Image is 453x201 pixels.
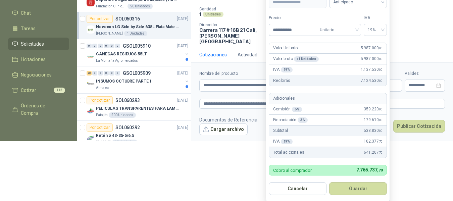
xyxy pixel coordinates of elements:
a: Por cotizarSOL060293[DATE] Company LogoPELICULAS TRANSPARENTES PARA LAMINADO EN CALIENTEPatojito2... [77,94,191,121]
label: IVA [364,15,387,21]
p: PELICULAS TRANSPARENTES PARA LAMINADO EN CALIENTE [96,105,180,112]
div: 0 [104,71,109,76]
p: [PERSON_NAME] [96,31,123,36]
span: ,00 [379,79,383,83]
span: ,00 [379,118,383,122]
p: Total adicionales [273,149,304,156]
p: La Montaña Agromercados [96,58,138,63]
p: SOL060293 [115,98,140,103]
a: Órdenes de Compra [8,99,69,119]
div: 0 [115,44,120,48]
span: Licitaciones [21,56,46,63]
div: x 1 Unidades [294,56,319,62]
button: Cargar archivo [199,123,248,136]
label: Precio [269,15,316,21]
p: Recibirás [273,78,290,84]
label: Nombre del producto [199,70,308,77]
p: KLARENS [96,140,111,145]
a: Tareas [8,22,69,35]
span: 5.987.000 [361,56,383,62]
p: Financiación [273,117,308,123]
p: [DATE] [177,16,188,22]
span: Órdenes de Compra [21,102,63,117]
div: 0 [92,44,97,48]
span: 7.124.530 [361,78,383,84]
a: 20 0 0 0 0 0 GSOL005909[DATE] Company LogoINSUMOS OCTUBRE PARTE 1Almatec [87,69,190,91]
div: Por cotizar [87,15,113,23]
button: Guardar [329,182,387,195]
p: Almatec [96,85,109,91]
p: Adicionales [273,95,295,102]
span: ,00 [379,107,383,111]
a: Negociaciones [8,68,69,81]
div: Por cotizar [87,96,113,104]
p: GSOL005910 [123,44,151,48]
a: Cotizar118 [8,84,69,97]
div: 1 Unidades [124,31,147,36]
div: 20 [87,71,92,76]
span: 19% [368,25,383,35]
a: Chat [8,7,69,19]
div: 6 % [292,107,302,112]
p: IVA [273,66,293,73]
div: Actividad [238,51,257,58]
p: GSOL005909 [123,71,151,76]
img: Company Logo [87,107,95,115]
span: Tareas [21,25,36,32]
span: 179.610 [364,117,383,123]
span: 538.830 [364,128,383,134]
p: Valor Unitario [273,45,298,51]
div: 3 % [298,117,308,123]
p: INSUMOS OCTUBRE PARTE 1 [96,78,152,85]
p: SOL060292 [115,125,140,130]
p: Nevecon LG Side by Side 638L Plata Mate Disp. de agua/hielo MOD GS66SPY [96,24,180,30]
img: Company Logo [87,134,95,142]
span: 5.987.000 [361,45,383,51]
span: Unitario [320,25,357,35]
a: Por cotizarSOL060292[DATE] Company LogoRetén ø 43-35-5/6.5KLARENS10 Unidades [77,121,191,148]
span: 641.207 [364,149,383,156]
span: 7.765.737 [356,167,383,172]
div: 19 % [281,139,293,144]
span: 102.377 [364,138,383,145]
div: 0 [98,71,103,76]
span: ,70 [377,168,383,172]
p: [DATE] [177,70,188,77]
button: Publicar Cotización [393,120,445,133]
div: Unidades [203,12,223,17]
img: Company Logo [87,53,95,61]
span: Solicitudes [21,40,44,48]
div: 0 [104,44,109,48]
p: Valor bruto [273,56,319,62]
p: IVA [273,138,293,145]
a: Licitaciones [8,53,69,66]
div: 0 [98,44,103,48]
div: 200 Unidades [109,112,136,118]
span: 359.220 [364,106,383,112]
p: [DATE] [177,43,188,49]
p: SOL060316 [115,16,140,21]
img: Company Logo [87,80,95,88]
div: 0 [87,44,92,48]
p: [DATE] [177,124,188,131]
span: ,00 [379,46,383,50]
span: ,00 [379,57,383,61]
p: Documentos de Referencia [199,116,257,123]
span: 118 [54,88,65,93]
p: [DATE] [177,97,188,104]
div: 0 [109,71,114,76]
a: Por cotizarSOL060316[DATE] Company LogoNevecon LG Side by Side 638L Plata Mate Disp. de agua/hiel... [77,12,191,39]
a: Solicitudes [8,38,69,50]
p: Comisión [273,106,302,112]
div: 0 [115,71,120,76]
p: Carrera 117 # 16B 21 Cali , [PERSON_NAME][GEOGRAPHIC_DATA] [199,27,271,44]
span: ,70 [379,151,383,154]
p: Subtotal [273,128,288,134]
p: Fundación Clínica Shaio [96,4,126,9]
div: 0 [92,71,97,76]
button: Cancelar [269,182,326,195]
label: Validez [405,70,445,77]
p: Dirección [199,22,271,27]
div: Por cotizar [87,123,113,132]
span: ,00 [379,68,383,71]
